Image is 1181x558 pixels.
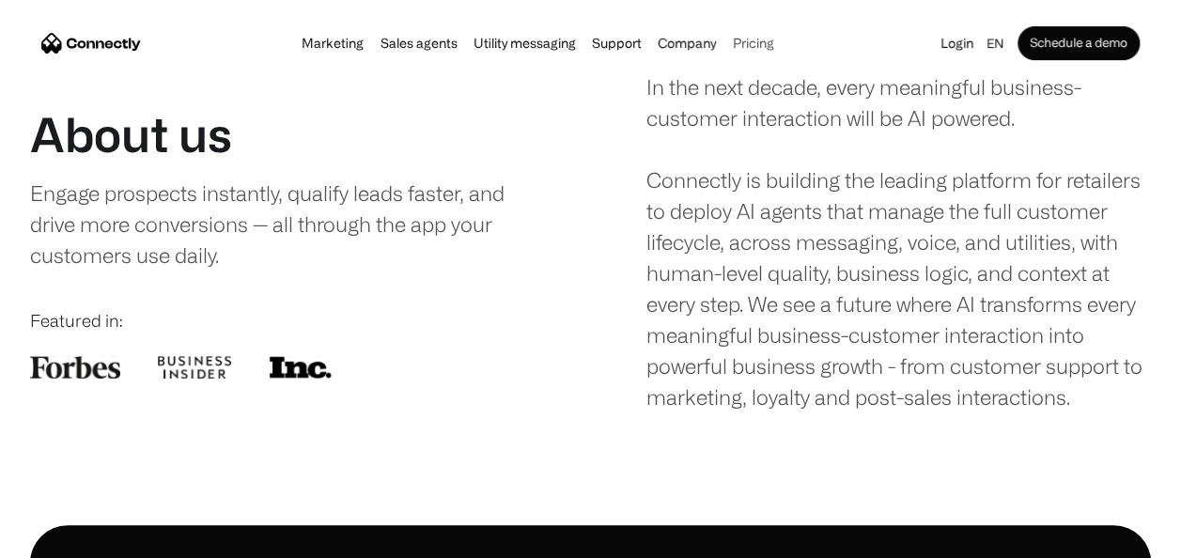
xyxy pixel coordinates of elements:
[987,30,1003,56] div: en
[30,106,232,163] h1: About us
[979,30,1018,56] div: en
[374,36,462,51] a: Sales agents
[19,523,113,551] aside: Language selected: English
[41,29,141,57] a: home
[652,30,722,56] div: Company
[935,30,979,56] a: Login
[727,36,780,51] a: Pricing
[586,36,647,51] a: Support
[468,36,582,51] a: Utility messaging
[646,71,1151,412] div: In the next decade, every meaningful business-customer interaction will be AI powered. Connectly ...
[296,36,369,51] a: Marketing
[1018,26,1140,60] a: Schedule a demo
[30,308,535,333] div: Featured in:
[658,30,716,56] div: Company
[38,525,113,551] ul: Language list
[30,178,509,271] div: Engage prospects instantly, qualify leads faster, and drive more conversions — all through the ap...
